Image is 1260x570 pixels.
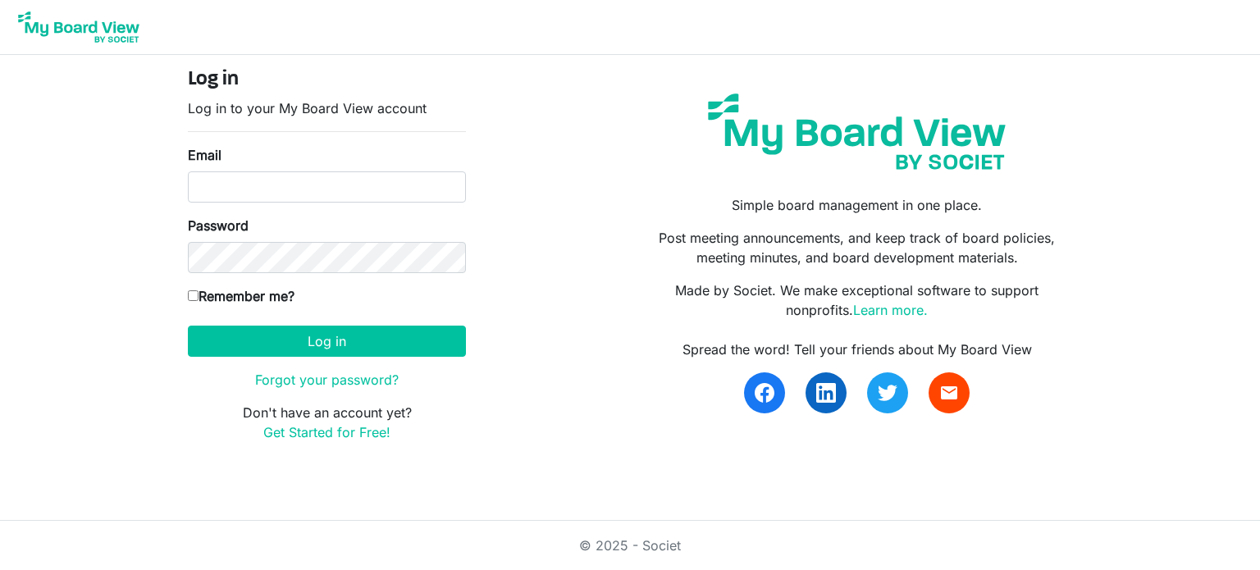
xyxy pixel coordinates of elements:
[263,424,390,440] a: Get Started for Free!
[853,302,928,318] a: Learn more.
[642,340,1072,359] div: Spread the word! Tell your friends about My Board View
[188,403,466,442] p: Don't have an account yet?
[188,290,199,301] input: Remember me?
[939,383,959,403] span: email
[816,383,836,403] img: linkedin.svg
[755,383,774,403] img: facebook.svg
[642,195,1072,215] p: Simple board management in one place.
[878,383,897,403] img: twitter.svg
[642,228,1072,267] p: Post meeting announcements, and keep track of board policies, meeting minutes, and board developm...
[188,145,221,165] label: Email
[188,68,466,92] h4: Log in
[13,7,144,48] img: My Board View Logo
[255,372,399,388] a: Forgot your password?
[188,286,294,306] label: Remember me?
[579,537,681,554] a: © 2025 - Societ
[642,280,1072,320] p: Made by Societ. We make exceptional software to support nonprofits.
[188,216,249,235] label: Password
[188,98,466,118] p: Log in to your My Board View account
[929,372,970,413] a: email
[696,81,1018,182] img: my-board-view-societ.svg
[188,326,466,357] button: Log in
